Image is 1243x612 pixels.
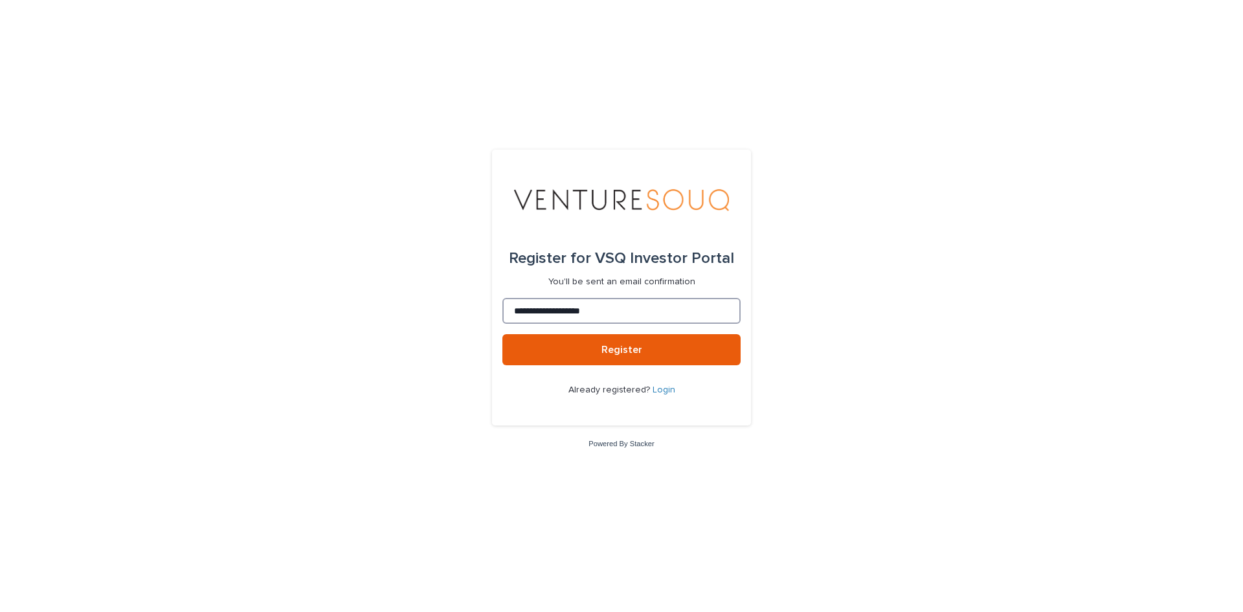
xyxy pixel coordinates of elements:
[509,240,734,277] div: VSQ Investor Portal
[601,345,642,355] span: Register
[653,385,675,394] a: Login
[509,251,591,266] span: Register for
[568,385,653,394] span: Already registered?
[514,181,728,220] img: 3elEJekzRomsFYAsX215
[548,277,695,288] p: You'll be sent an email confirmation
[588,440,654,448] a: Powered By Stacker
[502,334,741,365] button: Register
